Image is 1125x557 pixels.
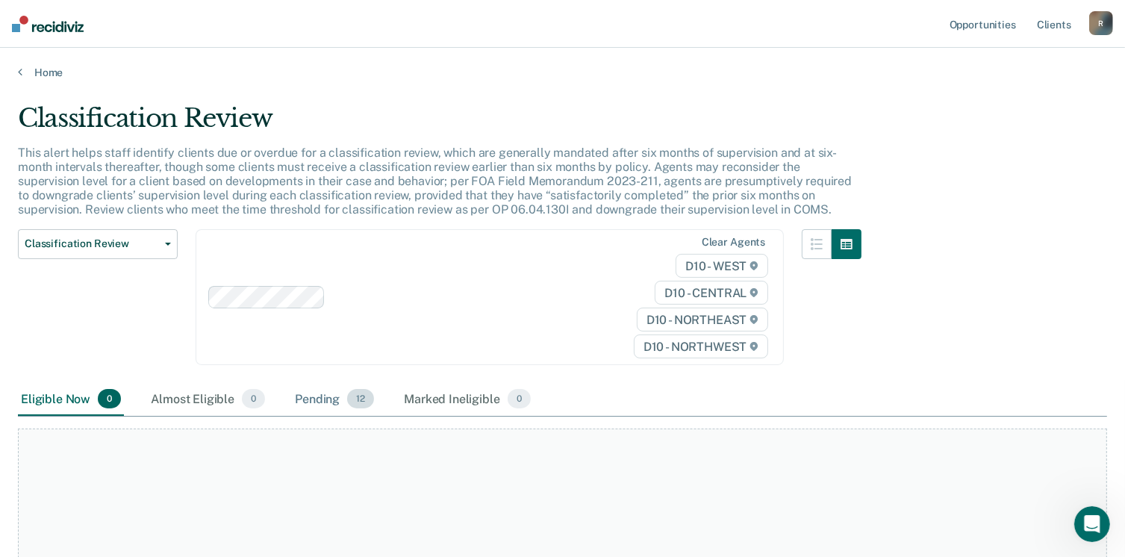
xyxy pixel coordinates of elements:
[292,383,377,416] div: Pending12
[702,236,765,249] div: Clear agents
[12,16,84,32] img: Recidiviz
[401,383,534,416] div: Marked Ineligible0
[655,281,768,305] span: D10 - CENTRAL
[18,66,1107,79] a: Home
[242,389,265,408] span: 0
[18,103,861,146] div: Classification Review
[18,229,178,259] button: Classification Review
[634,334,768,358] span: D10 - NORTHWEST
[508,389,531,408] span: 0
[637,308,768,332] span: D10 - NORTHEAST
[18,383,124,416] div: Eligible Now0
[1074,506,1110,542] iframe: Intercom live chat
[18,146,852,217] p: This alert helps staff identify clients due or overdue for a classification review, which are gen...
[148,383,268,416] div: Almost Eligible0
[676,254,768,278] span: D10 - WEST
[347,389,374,408] span: 12
[1089,11,1113,35] button: R
[25,237,159,250] span: Classification Review
[98,389,121,408] span: 0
